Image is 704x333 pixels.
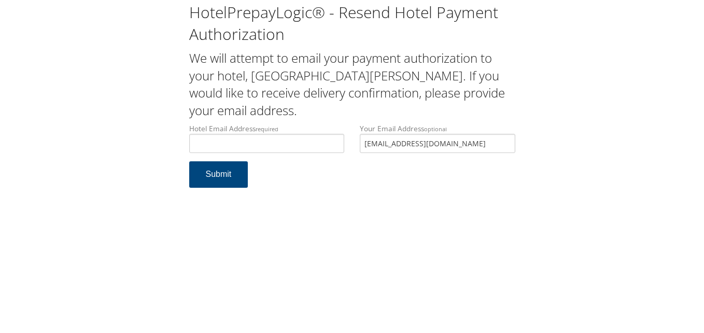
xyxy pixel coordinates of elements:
label: Hotel Email Address [189,123,345,153]
label: Your Email Address [360,123,515,153]
small: required [256,125,278,133]
h1: HotelPrepayLogic® - Resend Hotel Payment Authorization [189,2,515,45]
small: optional [424,125,447,133]
button: Submit [189,161,248,188]
input: Hotel Email Addressrequired [189,134,345,153]
h2: We will attempt to email your payment authorization to your hotel, [GEOGRAPHIC_DATA][PERSON_NAME]... [189,49,515,119]
input: Your Email Addressoptional [360,134,515,153]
